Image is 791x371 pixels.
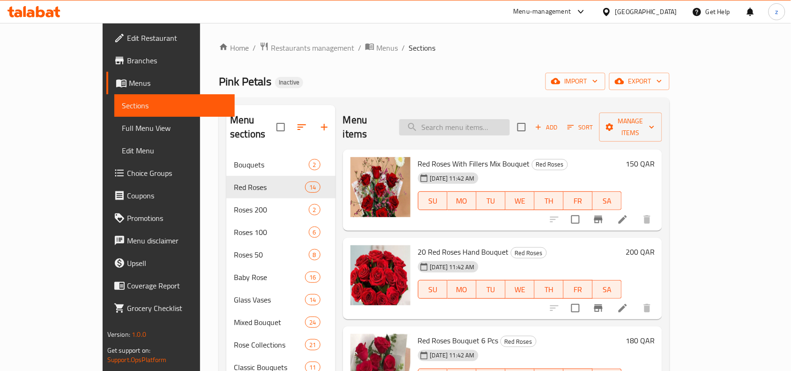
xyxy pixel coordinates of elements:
[593,280,622,299] button: SA
[127,235,227,246] span: Menu disclaimer
[114,94,235,117] a: Sections
[506,191,535,210] button: WE
[626,245,655,258] h6: 200 QAR
[122,145,227,156] span: Edit Menu
[593,191,622,210] button: SA
[226,243,335,266] div: Roses 508
[538,194,560,208] span: TH
[106,252,235,274] a: Upsell
[418,333,499,348] span: Red Roses Bouquet 6 Pcs
[509,283,531,296] span: WE
[426,351,478,360] span: [DATE] 11:42 AM
[309,205,320,214] span: 2
[226,266,335,288] div: Baby Rose16
[532,159,567,170] span: Red Roses
[531,120,561,135] button: Add
[260,42,354,54] a: Restaurants management
[567,283,589,296] span: FR
[305,182,320,193] div: items
[219,42,670,54] nav: breadcrumb
[106,184,235,207] a: Coupons
[599,113,663,142] button: Manage items
[234,317,305,328] span: Mixed Bouquet
[107,344,150,356] span: Get support on:
[426,174,478,183] span: [DATE] 11:42 AM
[477,191,506,210] button: TU
[343,113,388,141] h2: Menu items
[426,263,478,272] span: [DATE] 11:42 AM
[271,117,291,137] span: Select all sections
[313,116,336,138] button: Add section
[234,339,305,350] span: Rose Collections
[567,194,589,208] span: FR
[617,303,628,314] a: Edit menu item
[306,295,320,304] span: 14
[418,245,509,259] span: 20 Red Roses Hand Bouquet
[106,72,235,94] a: Menus
[451,283,473,296] span: MO
[636,208,658,231] button: delete
[234,204,308,215] span: Roses 200
[597,194,618,208] span: SA
[275,77,303,88] div: Inactive
[565,120,596,135] button: Sort
[418,280,448,299] button: SU
[106,297,235,319] a: Grocery Checklist
[626,334,655,347] h6: 180 QAR
[234,294,305,305] span: Glass Vases
[305,317,320,328] div: items
[107,328,130,341] span: Version:
[226,311,335,333] div: Mixed Bouquet24
[305,294,320,305] div: items
[106,229,235,252] a: Menu disclaimer
[234,227,308,238] span: Roses 100
[127,167,227,179] span: Choice Groups
[127,212,227,224] span: Promotions
[106,27,235,49] a: Edit Restaurant
[535,191,564,210] button: TH
[448,280,477,299] button: MO
[127,257,227,269] span: Upsell
[564,191,593,210] button: FR
[253,42,256,53] li: /
[122,122,227,134] span: Full Menu View
[114,139,235,162] a: Edit Menu
[607,115,655,139] span: Manage items
[219,71,271,92] span: Pink Petals
[409,42,435,53] span: Sections
[114,117,235,139] a: Full Menu View
[365,42,398,54] a: Menus
[127,303,227,314] span: Grocery Checklist
[422,283,444,296] span: SU
[226,153,335,176] div: Bouquets2
[776,7,778,17] span: z
[234,249,308,260] div: Roses 50
[511,247,547,258] div: Red Roses
[477,280,506,299] button: TU
[309,250,320,259] span: 8
[566,298,585,318] span: Select to update
[422,194,444,208] span: SU
[617,214,628,225] a: Edit menu item
[609,73,670,90] button: export
[501,336,536,347] span: Red Roses
[358,42,361,53] li: /
[500,336,537,347] div: Red Roses
[230,113,276,141] h2: Menu sections
[122,100,227,111] span: Sections
[399,119,510,136] input: search
[106,162,235,184] a: Choice Groups
[514,6,571,17] div: Menu-management
[129,77,227,89] span: Menus
[226,221,335,243] div: Roses 1006
[234,272,305,283] span: Baby Rose
[351,157,410,217] img: Red Roses With Fillers Mix Bouquet
[291,116,313,138] span: Sort sections
[234,182,305,193] span: Red Roses
[534,122,559,133] span: Add
[535,280,564,299] button: TH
